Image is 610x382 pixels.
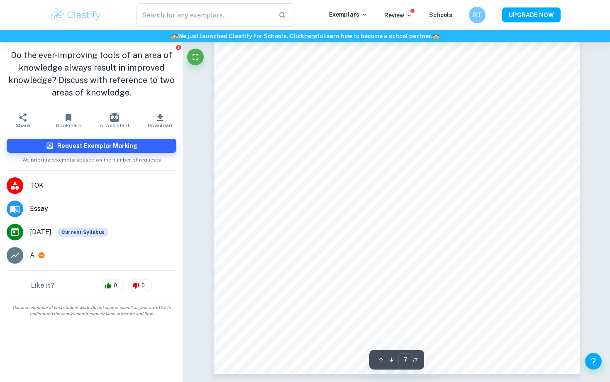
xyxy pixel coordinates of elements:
img: Clastify logo [49,7,102,23]
span: This is an example of past student work. Do not copy or submit as your own. Use to understand the... [3,304,180,317]
div: 0 [100,279,124,292]
span: 🏫 [171,33,178,39]
p: Review [384,11,412,20]
span: We prioritize exemplars based on the number of requests [22,153,161,164]
h6: RT [473,10,482,20]
span: 0 [137,282,149,290]
a: here [304,33,317,39]
h6: We just launched Clastify for Schools. Click to learn how to become a school partner. [2,32,608,41]
h6: Request Exemplar Marking [57,141,137,150]
span: Essay [30,204,176,214]
h6: Like it? [31,281,54,291]
span: 0 [109,282,122,290]
img: AI Assistant [110,113,119,122]
button: Request Exemplar Marking [7,139,176,153]
button: Bookmark [46,109,91,132]
span: TOK [30,181,176,191]
button: Report issue [175,44,181,50]
div: This exemplar is based on the current syllabus. Feel free to refer to it for inspiration/ideas wh... [58,228,108,237]
p: Exemplars [329,10,368,19]
span: AI Assistant [100,122,129,128]
button: Fullscreen [187,49,204,65]
span: Current Syllabus [58,228,108,237]
button: UPGRADE NOW [502,7,561,22]
a: Schools [429,12,452,18]
div: 0 [128,279,152,292]
span: [DATE] [30,227,51,237]
button: Download [137,109,183,132]
input: Search for any exemplars... [136,3,272,27]
span: / 7 [413,356,417,364]
button: RT [469,7,486,23]
h1: Do the ever-improving tools of an area of knowledge always result in improved knowledge? Discuss ... [7,49,176,99]
button: Help and Feedback [585,353,602,370]
span: 🏫 [432,33,439,39]
p: A [30,250,34,260]
span: Bookmark [56,122,81,128]
span: Share [16,122,30,128]
button: AI Assistant [92,109,137,132]
span: Download [148,122,172,128]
